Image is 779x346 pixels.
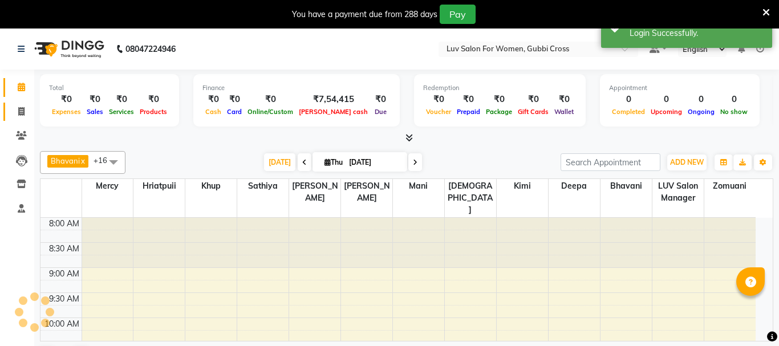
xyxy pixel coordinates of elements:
[483,93,515,106] div: ₹0
[29,33,107,65] img: logo
[630,27,764,39] div: Login Successfully.
[322,158,346,166] span: Thu
[717,93,750,106] div: 0
[133,179,185,193] span: Hriatpuii
[47,268,82,280] div: 9:00 AM
[717,108,750,116] span: No show
[652,179,704,205] span: LUV Salon Manager
[685,108,717,116] span: Ongoing
[483,108,515,116] span: Package
[202,108,224,116] span: Cash
[137,93,170,106] div: ₹0
[341,179,392,205] span: [PERSON_NAME]
[296,108,371,116] span: [PERSON_NAME] cash
[47,218,82,230] div: 8:00 AM
[82,179,133,193] span: Mercy
[289,179,340,205] span: [PERSON_NAME]
[648,108,685,116] span: Upcoming
[454,108,483,116] span: Prepaid
[423,83,577,93] div: Redemption
[264,153,295,171] span: [DATE]
[202,93,224,106] div: ₹0
[137,108,170,116] span: Products
[224,93,245,106] div: ₹0
[84,108,106,116] span: Sales
[685,93,717,106] div: 0
[440,5,476,24] button: Pay
[292,9,437,21] div: You have a payment due from 288 days
[237,179,289,193] span: Sathiya
[49,108,84,116] span: Expenses
[296,93,371,106] div: ₹7,54,415
[106,93,137,106] div: ₹0
[49,93,84,106] div: ₹0
[601,179,652,193] span: Bhavani
[445,179,496,217] span: [DEMOGRAPHIC_DATA]
[393,179,444,193] span: Mani
[497,179,548,193] span: Kimi
[94,156,116,165] span: +16
[423,93,454,106] div: ₹0
[515,93,551,106] div: ₹0
[106,108,137,116] span: Services
[549,179,600,193] span: Deepa
[561,153,660,171] input: Search Appointment
[245,93,296,106] div: ₹0
[346,154,403,171] input: 2025-09-04
[648,93,685,106] div: 0
[47,243,82,255] div: 8:30 AM
[371,93,391,106] div: ₹0
[609,83,750,93] div: Appointment
[51,156,80,165] span: Bhavani
[80,156,85,165] a: x
[551,108,577,116] span: Wallet
[245,108,296,116] span: Online/Custom
[42,318,82,330] div: 10:00 AM
[47,293,82,305] div: 9:30 AM
[609,108,648,116] span: Completed
[202,83,391,93] div: Finance
[670,158,704,166] span: ADD NEW
[84,93,106,106] div: ₹0
[667,154,707,170] button: ADD NEW
[125,33,176,65] b: 08047224946
[423,108,454,116] span: Voucher
[224,108,245,116] span: Card
[609,93,648,106] div: 0
[454,93,483,106] div: ₹0
[49,83,170,93] div: Total
[704,179,756,193] span: Zomuani
[515,108,551,116] span: Gift Cards
[551,93,577,106] div: ₹0
[372,108,389,116] span: Due
[185,179,237,193] span: Khup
